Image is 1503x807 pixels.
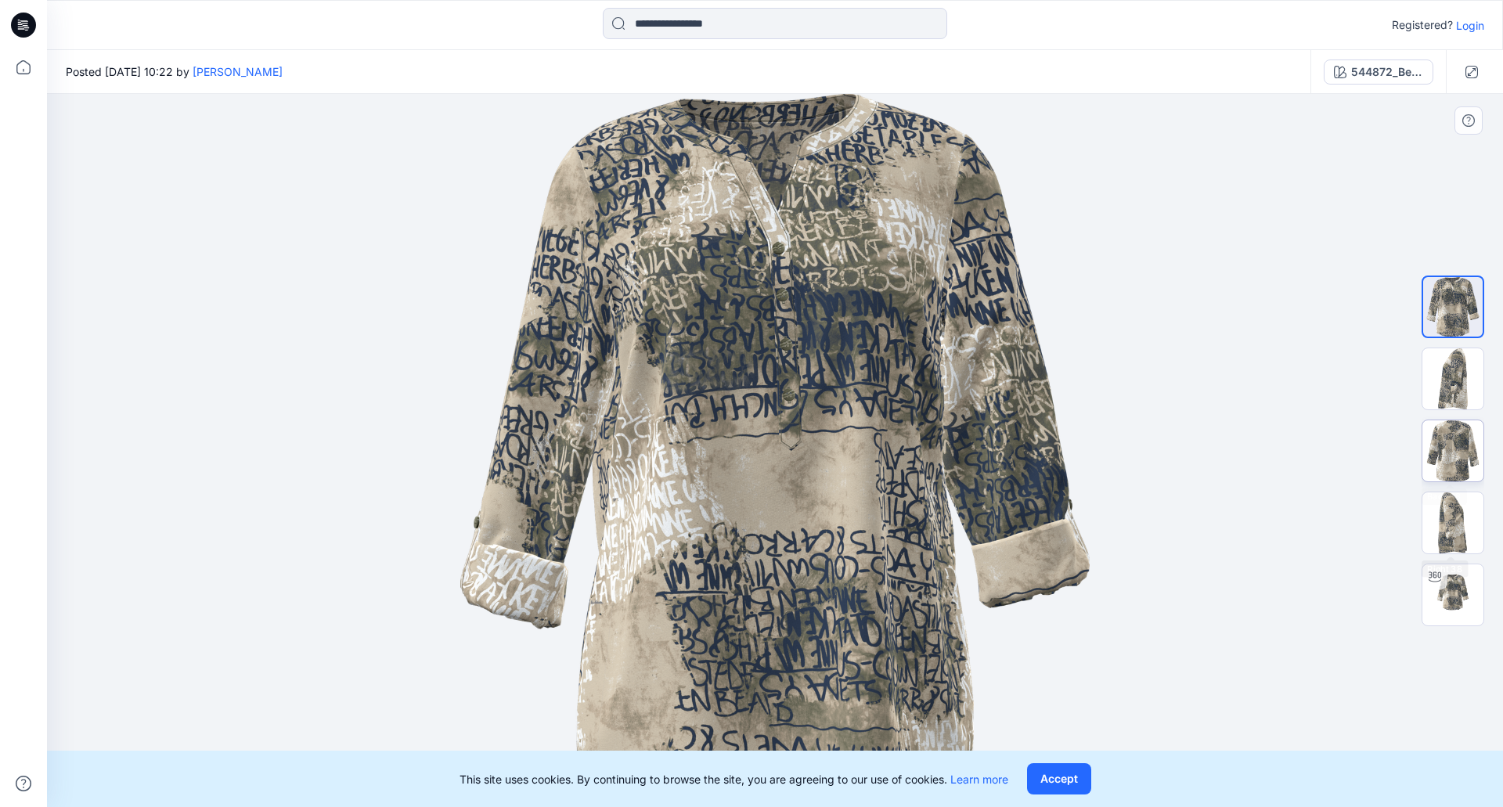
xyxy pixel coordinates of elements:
[1456,17,1484,34] p: Login
[1422,348,1483,409] img: Left 38
[460,94,1090,807] img: eyJhbGciOiJIUzI1NiIsImtpZCI6IjAiLCJzbHQiOiJzZXMiLCJ0eXAiOiJKV1QifQ.eyJkYXRhIjp7InR5cGUiOiJzdG9yYW...
[950,773,1008,786] a: Learn more
[1351,63,1423,81] div: 544872_Beige-Dark Blue-Printed
[1422,492,1483,553] img: Right 38
[1422,564,1483,625] img: Turntable 38
[1027,763,1091,794] button: Accept
[460,771,1008,787] p: This site uses cookies. By continuing to browse the site, you are agreeing to our use of cookies.
[1324,59,1433,85] button: 544872_Beige-Dark Blue-Printed
[66,63,283,80] span: Posted [DATE] 10:22 by
[193,65,283,78] a: [PERSON_NAME]
[1422,420,1483,481] img: Back 38
[1392,16,1453,34] p: Registered?
[1423,277,1483,337] img: Front38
